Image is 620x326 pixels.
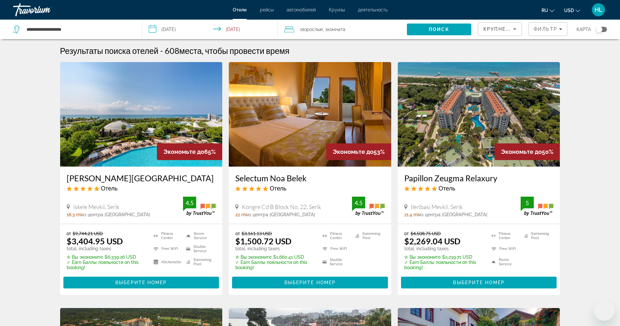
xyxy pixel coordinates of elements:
p: ✓ Earn Баллы лояльности on this booking! [235,260,314,270]
button: User Menu [590,3,607,17]
a: Выберите номер [63,278,219,285]
a: Travorium [13,1,78,18]
button: Filters [528,22,567,36]
span: Отель [439,185,455,192]
span: ✮ Вы экономите [235,254,272,260]
a: Выберите номер [232,278,388,285]
span: карта [577,25,591,34]
p: total, including taxes [235,246,314,251]
del: $9,744.21 USD [73,231,103,236]
p: ✓ Earn Баллы лояльности on this booking! [404,260,483,270]
div: 5 star Hotel [404,185,554,192]
button: Change currency [564,6,580,15]
a: рейсы [260,7,274,12]
button: Change language [542,6,554,15]
span: 22 mi [235,212,246,217]
div: 53% [326,143,391,160]
button: Выберите номер [63,277,219,288]
li: Room Service [183,231,216,240]
li: Swimming Pool [352,231,385,240]
li: Fitness Center [319,231,352,240]
span: Экономьте до [501,148,542,155]
span: HL [595,7,602,13]
span: Выберите номер [453,280,504,285]
a: Круизы [329,7,345,12]
li: Kitchenette [150,257,183,267]
a: Отели [233,7,247,12]
a: автомобилей [287,7,316,12]
li: Free WiFi [319,244,352,254]
div: 65% [157,143,222,160]
button: Toggle map [591,26,607,32]
li: Free WiFi [150,244,183,254]
h2: 608 [165,46,290,56]
div: 50% [494,143,560,160]
ins: $2,269.04 USD [404,236,461,246]
mat-select: Sort by [483,25,516,33]
span: - [160,46,163,56]
li: Swimming Pool [521,231,554,240]
span: Kongre Cd B Block No. 22, Serik [242,203,321,210]
span: из центра [GEOGRAPHIC_DATA] [81,212,150,217]
span: Отель [101,185,118,192]
li: Fitness Center [150,231,183,240]
span: USD [564,8,574,13]
span: Ileribasi Mevkii, Serik [411,203,463,210]
span: , 1 [323,25,345,34]
span: Комната [327,27,345,32]
span: Iskele Mevkii, Serik [73,203,120,210]
div: 5 [521,199,534,207]
a: Cornelia Diamond Golf Resort & SPA [60,62,223,167]
li: Free WiFi [488,244,521,254]
p: $6,339.26 USD [67,254,146,260]
del: $3,161.13 USD [242,231,272,236]
button: Select check in and out date [142,20,278,39]
img: Papillon Zeugma Relaxury [398,62,560,167]
button: Travelers: 2 adults, 0 children [278,20,407,39]
a: [PERSON_NAME][GEOGRAPHIC_DATA] [67,173,216,183]
button: Выберите номер [232,277,388,288]
li: Room Service [488,257,521,267]
p: $1,660.41 USD [235,254,314,260]
p: total, including taxes [404,246,483,251]
ins: $3,404.95 USD [67,236,123,246]
li: Shuttle Service [319,257,352,267]
img: Selectum Noa Belek [229,62,391,167]
li: Shuttle Service [183,244,216,254]
span: из центра [GEOGRAPHIC_DATA] [419,212,487,217]
a: деятельность [358,7,388,12]
p: ✓ Earn Баллы лояльности on this booking! [67,260,146,270]
img: TrustYou guest rating badge [183,197,216,216]
span: от [67,231,71,236]
ins: $1,500.72 USD [235,236,292,246]
span: Поиск [429,27,449,32]
li: Fitness Center [488,231,521,240]
span: Крупнейшие сбережения [483,26,563,32]
span: Выберите номер [115,280,167,285]
span: Экономьте до [163,148,204,155]
img: TrustYou guest rating badge [521,197,553,216]
span: Взрослые [302,27,323,32]
button: Выберите номер [401,277,557,288]
span: Фильтр [534,26,557,32]
li: Swimming Pool [183,257,216,267]
span: 18.3 mi [67,212,81,217]
a: Selectum Noa Belek [235,173,385,183]
iframe: Кнопка для запуску вікна повідомлень [594,300,615,321]
div: 5 star Hotel [67,185,216,192]
div: 5 star Hotel [235,185,385,192]
input: Search hotel destination [26,24,132,34]
span: из центра [GEOGRAPHIC_DATA] [246,212,315,217]
a: Выберите номер [401,278,557,285]
a: Papillon Zeugma Relaxury [404,173,554,183]
div: 4.5 [352,199,365,207]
